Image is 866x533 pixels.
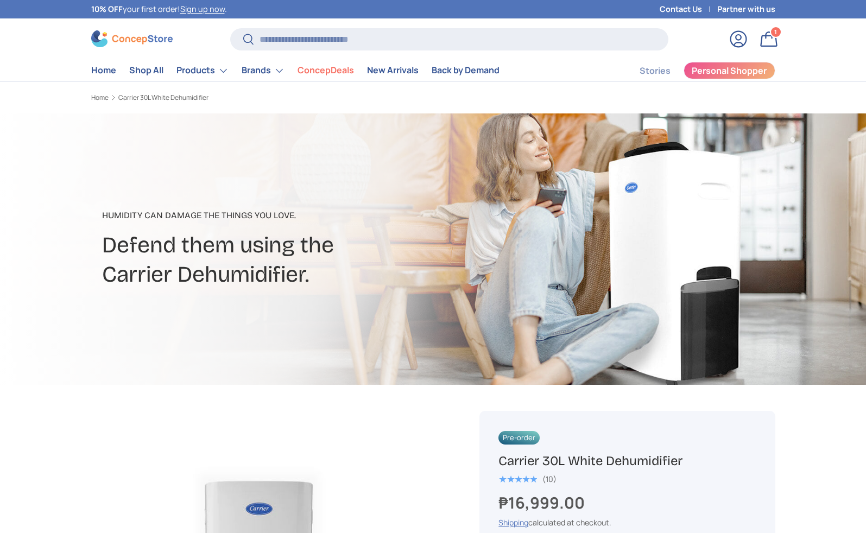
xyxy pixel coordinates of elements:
[432,60,500,81] a: Back by Demand
[542,475,557,483] div: (10)
[176,60,229,81] a: Products
[498,517,756,528] div: calculated at checkout.
[640,60,671,81] a: Stories
[498,472,557,484] a: 5.0 out of 5.0 stars (10)
[367,60,419,81] a: New Arrivals
[774,28,777,36] span: 1
[91,3,227,15] p: your first order! .
[235,60,291,81] summary: Brands
[170,60,235,81] summary: Products
[91,94,109,101] a: Home
[498,431,540,445] span: Pre-order
[242,60,285,81] a: Brands
[498,453,756,469] h1: Carrier 30L White Dehumidifier
[717,3,775,15] a: Partner with us
[660,3,717,15] a: Contact Us
[102,231,519,289] h2: Defend them using the Carrier Dehumidifier.
[129,60,163,81] a: Shop All
[298,60,354,81] a: ConcepDeals
[498,474,537,484] div: 5.0 out of 5.0 stars
[91,4,123,14] strong: 10% OFF
[91,30,173,47] img: ConcepStore
[498,474,537,485] span: ★★★★★
[91,93,454,103] nav: Breadcrumbs
[614,60,775,81] nav: Secondary
[180,4,225,14] a: Sign up now
[91,60,116,81] a: Home
[684,62,775,79] a: Personal Shopper
[498,492,587,513] strong: ₱16,999.00
[692,66,767,75] span: Personal Shopper
[498,517,528,528] a: Shipping
[102,209,519,222] p: Humidity can damage the things you love.
[91,60,500,81] nav: Primary
[118,94,208,101] a: Carrier 30L White Dehumidifier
